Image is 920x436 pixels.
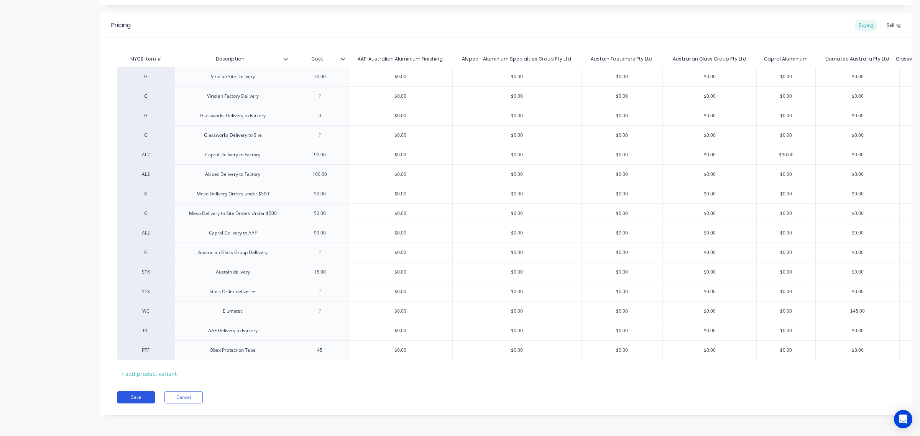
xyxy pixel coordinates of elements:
div: + add product variant [117,368,181,380]
div: $0.00 [349,67,452,86]
div: G [125,132,167,139]
div: $0.00 [349,302,452,321]
div: $0.00 [816,165,899,184]
div: STK [125,288,167,295]
div: $0.00 [757,67,815,86]
div: $0.00 [757,184,815,203]
div: $0.00 [582,145,663,164]
div: $90.00 [757,145,815,164]
div: 0 [301,111,339,121]
button: Save [117,391,155,403]
div: $0.00 [582,321,663,340]
div: Glassworks Delivery to Site [198,130,268,140]
div: $0.00 [453,243,581,262]
div: Elumatec [214,306,252,316]
div: $0.00 [757,282,815,301]
div: $0.00 [453,106,581,125]
div: $0.00 [816,341,899,360]
div: $0.00 [349,282,452,301]
div: G [125,190,167,197]
div: $0.00 [816,282,899,301]
div: $0.00 [349,243,452,262]
div: Capral Aluminium [764,56,808,62]
div: 45 [301,345,339,355]
div: $0.00 [757,243,815,262]
div: $0.00 [453,223,581,243]
div: AL2 [125,151,167,158]
div: Stock Order deliveries [203,287,263,297]
div: Meso Delivery Orders under $500 [191,189,275,199]
div: Glassworks Delivery to Factory [194,111,272,121]
div: Alspec - Aluminium Specialties Group Pty Ltd [462,56,571,62]
div: $0.00 [816,262,899,282]
div: AAF-Australian Aluminium Finishing [358,56,443,62]
div: Capral Delivery to Factory [199,150,266,160]
div: $0.00 [582,243,663,262]
div: Viridian Site Delivery [205,72,261,82]
div: $0.00 [582,204,663,223]
div: Cost [291,51,348,67]
div: G [125,73,167,80]
div: Cost [291,49,344,69]
div: $0.00 [663,87,756,106]
div: $0.00 [582,67,663,86]
div: $0.00 [663,223,756,243]
div: $0.00 [582,223,663,243]
div: Australian Glass Group Pty Ltd [673,56,746,62]
div: $0.00 [349,106,452,125]
div: G [125,249,167,256]
div: $0.00 [663,126,756,145]
div: $0.00 [582,262,663,282]
div: $0.00 [582,302,663,321]
div: MYOB Item # [117,51,174,67]
div: $0.00 [349,262,452,282]
div: $0.00 [453,67,581,86]
div: $0.00 [349,145,452,164]
div: Open Intercom Messenger [894,410,912,428]
div: $0.00 [757,204,815,223]
div: $0.00 [816,184,899,203]
div: Meso Delivery to Site Orders Under $500 [183,208,283,218]
div: 70.00 [301,72,339,82]
div: $0.00 [757,321,815,340]
div: AL2 [125,171,167,178]
div: $0.00 [663,341,756,360]
div: Elumatec Australia Pty Ltd [825,56,889,62]
div: $0.00 [582,341,663,360]
div: $0.00 [816,321,899,340]
div: $0.00 [757,126,815,145]
div: Selling [883,20,905,31]
div: Pricing [111,21,131,30]
div: $0.00 [757,302,815,321]
div: $0.00 [816,126,899,145]
div: $0.00 [349,341,452,360]
div: 90.00 [301,228,339,238]
div: Alspec Delivery to Factory [199,169,266,179]
div: $0.00 [816,67,899,86]
div: $0.00 [757,262,815,282]
div: $0.00 [816,87,899,106]
div: G [125,210,167,217]
div: Buying [855,20,877,31]
div: $0.00 [453,204,581,223]
div: $0.00 [663,282,756,301]
div: $0.00 [663,106,756,125]
div: $0.00 [582,87,663,106]
div: $0.00 [582,282,663,301]
div: $0.00 [816,223,899,243]
div: PC [125,327,167,334]
div: $45.00 [816,302,899,321]
div: $0.00 [816,204,899,223]
div: 15.00 [301,267,339,277]
div: WC [125,308,167,315]
div: $0.00 [349,184,452,203]
div: AAF Delivery to Factory [202,326,264,336]
div: $0.00 [663,184,756,203]
div: Australian Glass Group Dellivery [192,248,274,257]
div: STK [125,269,167,275]
div: Capral Delivery to AAF [203,228,263,238]
div: $0.00 [757,165,815,184]
div: $0.00 [349,87,452,106]
div: $0.00 [582,106,663,125]
div: $0.00 [816,106,899,125]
